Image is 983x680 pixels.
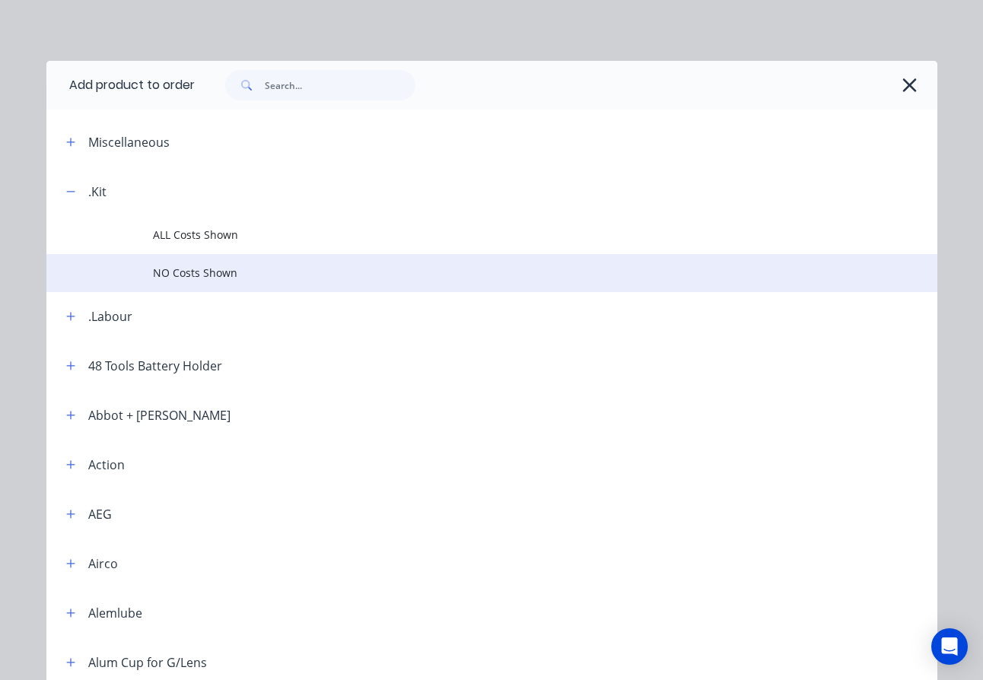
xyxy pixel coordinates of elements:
div: .Kit [88,183,107,201]
div: Action [88,456,125,474]
span: ALL Costs Shown [153,227,780,243]
div: .Labour [88,307,132,326]
div: Add product to order [46,61,195,110]
div: Miscellaneous [88,133,170,151]
div: Airco [88,554,118,573]
div: AEG [88,505,112,523]
div: 48 Tools Battery Holder [88,357,222,375]
div: Open Intercom Messenger [931,628,968,665]
div: Alemlube [88,604,142,622]
span: NO Costs Shown [153,265,780,281]
div: Abbot + [PERSON_NAME] [88,406,231,424]
div: Alum Cup for G/Lens [88,653,207,672]
input: Search... [265,70,415,100]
